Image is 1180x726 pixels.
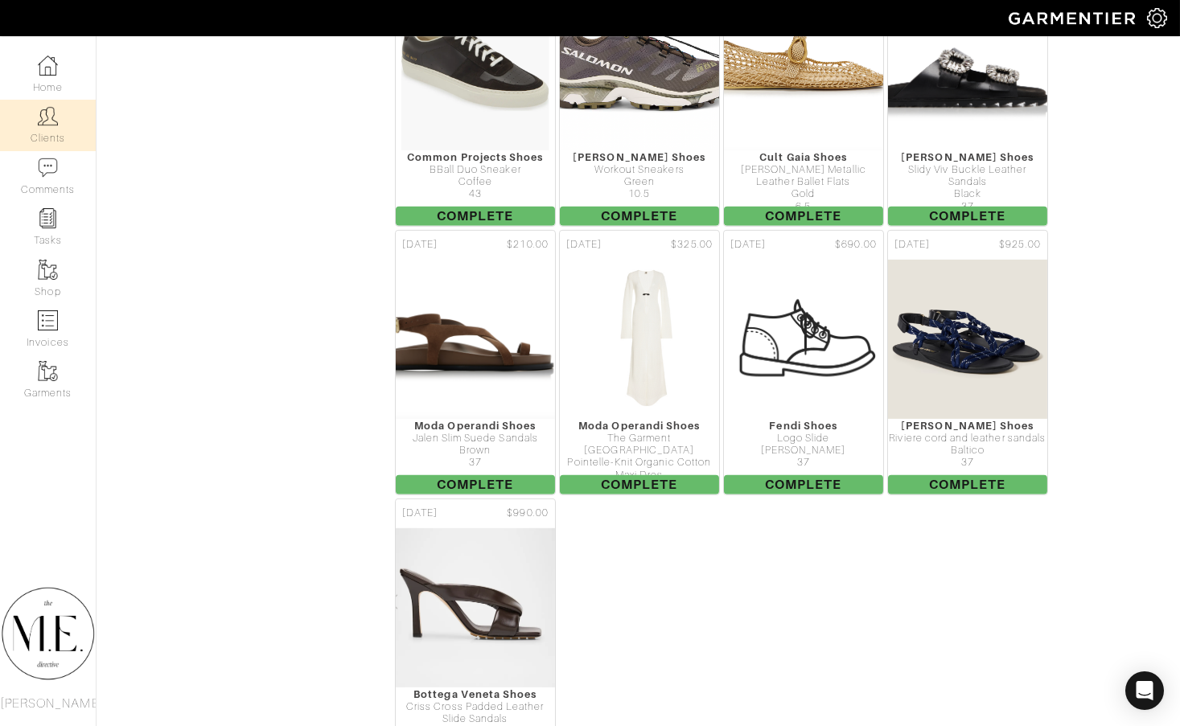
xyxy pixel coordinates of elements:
[560,433,719,482] div: The Garment [GEOGRAPHIC_DATA] Pointelle-Knit Organic Cotton Maxi Dres
[835,237,876,252] span: $690.00
[722,228,886,497] a: [DATE] $690.00 Fendi Shoes Logo Slide [PERSON_NAME] 37 Complete
[38,158,58,178] img: comment-icon-a0a6a9ef722e966f86d9cbdc48e553b5cf19dbc54f86b18d962a5391bc8f6eb6.png
[724,207,883,226] span: Complete
[671,237,712,252] span: $325.00
[724,433,883,445] div: Logo Slide
[557,228,722,497] a: [DATE] $325.00 Moda Operandi Shoes The Garment [GEOGRAPHIC_DATA] Pointelle-Knit Organic Cotton Ma...
[1147,8,1167,28] img: gear-icon-white-bd11855cb880d31180b6d7d6211b90ccbf57a29d726f0c71d8c61bd08dd39cc2.png
[560,188,719,200] div: 10.5
[724,201,883,213] div: 6.5
[724,188,883,200] div: Gold
[724,445,883,457] div: [PERSON_NAME]
[396,164,555,176] div: BBall Duo Sneaker
[396,433,555,445] div: Jalen Slim Suede Sandals
[396,151,555,163] div: Common Projects Shoes
[560,420,719,432] div: Moda Operandi Shoes
[402,237,438,252] span: [DATE]
[1001,4,1147,32] img: garmentier-logo-header-white-b43fb05a5012e4ada735d5af1a66efaba907eab6374d6393d1fbf88cb4ef424d.png
[888,475,1047,494] span: Complete
[560,164,719,176] div: Workout Sneakers
[396,207,555,226] span: Complete
[724,475,883,494] span: Complete
[396,688,555,700] div: Bottega Veneta Shoes
[560,475,719,494] span: Complete
[724,151,883,163] div: Cult Gaia Shoes
[723,259,884,420] img: Mens_Shoes-73eba345c416ba0fb9142c17412f065e134881f92cef13c33a4858100581dd15.png
[724,457,883,469] div: 37
[888,207,1047,226] span: Complete
[1125,671,1164,710] div: Open Intercom Messenger
[38,55,58,76] img: dashboard-icon-dbcd8f5a0b271acd01030246c82b418ddd0df26cd7fceb0bd07c9910d44c42f6.png
[360,259,590,420] img: hfyrVFaTK2rAy9qwdk4aPuhD
[396,457,555,469] div: 37
[894,237,930,252] span: [DATE]
[888,164,1047,189] div: Slidy Viv Buckle Leather Sandals
[396,188,555,200] div: 43
[724,164,883,189] div: [PERSON_NAME] Metallic Leather Ballet Flats
[38,106,58,126] img: clients-icon-6bae9207a08558b7cb47a8932f037763ab4055f8c8b6bfacd5dc20c3e0201464.png
[888,188,1047,200] div: Black
[730,237,766,252] span: [DATE]
[396,176,555,188] div: Coffee
[888,420,1047,432] div: [PERSON_NAME] Shoes
[393,527,558,688] img: 5t7kzfQkZ35YdUhFQG7UuDp5
[507,506,548,521] span: $990.00
[888,433,1047,445] div: Riviere cord and leather sandals
[560,207,719,226] span: Complete
[833,259,1102,420] img: c1pDh5EzLwBE1i5mj73KTVub
[566,237,602,252] span: [DATE]
[724,420,883,432] div: Fendi Shoes
[38,310,58,330] img: orders-icon-0abe47150d42831381b5fb84f609e132dff9fe21cb692f30cb5eec754e2cba89.png
[396,475,555,494] span: Complete
[560,151,719,163] div: [PERSON_NAME] Shoes
[886,228,1050,497] a: [DATE] $925.00 [PERSON_NAME] Shoes Riviere cord and leather sandals Baltico 37 Complete
[393,228,557,497] a: [DATE] $210.00 Moda Operandi Shoes Jalen Slim Suede Sandals Brown 37 Complete
[999,237,1040,252] span: $925.00
[888,457,1047,469] div: 37
[888,445,1047,457] div: Baltico
[396,420,555,432] div: Moda Operandi Shoes
[560,176,719,188] div: Green
[38,260,58,280] img: garments-icon-b7da505a4dc4fd61783c78ac3ca0ef83fa9d6f193b1c9dc38574b1d14d53ca28.png
[888,201,1047,213] div: 37
[888,151,1047,163] div: [PERSON_NAME] Shoes
[597,259,681,420] img: CKMaQ4JRbUrvJXRNnCQ9jLKa
[38,208,58,228] img: reminder-icon-8004d30b9f0a5d33ae49ab947aed9ed385cf756f9e5892f1edd6e32f2345188e.png
[402,506,438,521] span: [DATE]
[396,701,555,726] div: Criss Cross Padded Leather Slide Sandals
[507,237,548,252] span: $210.00
[38,361,58,381] img: garments-icon-b7da505a4dc4fd61783c78ac3ca0ef83fa9d6f193b1c9dc38574b1d14d53ca28.png
[396,445,555,457] div: Brown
